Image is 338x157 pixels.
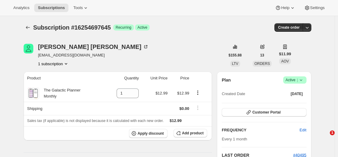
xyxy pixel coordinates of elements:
span: Tools [73,5,83,10]
button: Customer Portal [222,108,306,117]
th: Unit Price [141,72,169,85]
span: AOV [281,59,289,63]
span: Recurring [116,25,131,30]
span: Betsy Turner [24,44,33,53]
th: Quantity [105,72,141,85]
span: Customer Portal [252,110,280,115]
th: Price [169,72,191,85]
span: Add product [182,131,204,136]
button: Create order [274,23,303,32]
button: Edit [296,125,310,135]
span: LTV [232,62,238,66]
span: $12.99 [155,91,167,95]
span: | [297,78,298,82]
button: Subscriptions [34,4,68,12]
button: $155.88 [225,51,245,59]
span: $12.99 [177,91,189,95]
div: The Galactic Planner [39,87,81,99]
button: Shipping actions [193,104,203,111]
button: Subscriptions [24,23,32,32]
span: Every 1 month [222,137,247,141]
button: Product actions [193,89,203,96]
small: Monthly [44,94,57,98]
span: Apply discount [138,131,164,136]
th: Shipping [24,102,105,115]
span: Sales tax (if applicable) is not displayed because it is calculated with each new order. [27,119,164,123]
button: 13 [257,51,268,59]
th: Product [24,72,105,85]
h2: FREQUENCY [222,127,300,133]
span: Created Date [222,91,245,97]
span: $11.99 [279,51,291,57]
h2: Plan [222,77,231,83]
span: 13 [260,53,264,58]
img: product img [28,87,38,99]
span: Active [286,77,304,83]
button: Add product [174,129,207,137]
span: Help [281,5,289,10]
span: Active [138,25,147,30]
span: [EMAIL_ADDRESS][DOMAIN_NAME] [38,52,149,58]
button: Apply discount [129,129,167,138]
iframe: Intercom live chat [317,130,332,145]
span: $12.99 [170,118,182,123]
span: Subscriptions [38,5,65,10]
span: $0.00 [179,106,189,111]
div: [PERSON_NAME] [PERSON_NAME] [38,44,149,50]
span: Settings [310,5,325,10]
button: Help [271,4,299,12]
button: Product actions [38,61,69,67]
span: $155.88 [229,53,242,58]
button: [DATE] [287,90,307,98]
span: Edit [300,127,306,133]
span: [DATE] [291,91,303,96]
span: Create order [278,25,300,30]
button: Settings [300,4,328,12]
span: 1 [330,130,335,135]
button: Tools [70,4,92,12]
span: Subscription #16254697645 [33,24,111,31]
span: Analytics [13,5,29,10]
span: ORDERS [254,62,270,66]
button: Analytics [10,4,33,12]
